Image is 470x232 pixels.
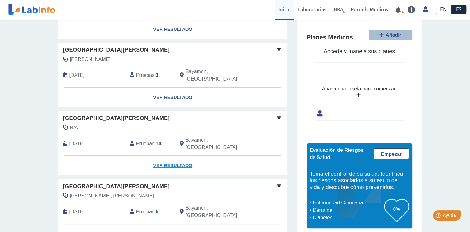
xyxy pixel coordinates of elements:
[451,5,466,14] a: ES
[125,68,175,83] div: :
[58,156,287,175] a: Ver Resultado
[311,214,384,221] li: Diabetes
[307,34,353,41] h4: Planes Médicos
[415,208,463,225] iframe: Help widget launcher
[136,208,154,216] span: Pruebas
[69,208,85,216] span: 2025-04-15
[63,46,170,54] span: [GEOGRAPHIC_DATA][PERSON_NAME]
[70,56,111,63] span: Latimer, Carlos
[310,147,364,160] span: Evaluación de Riesgos de Salud
[63,182,170,191] span: [GEOGRAPHIC_DATA][PERSON_NAME]
[324,48,395,54] span: Accede y maneja sus planes
[384,205,409,213] h3: 0%
[125,136,175,151] div: :
[58,20,287,39] a: Ver Resultado
[63,114,170,123] span: [GEOGRAPHIC_DATA][PERSON_NAME]
[156,209,159,214] b: 5
[70,124,78,132] span: N/A
[311,199,384,206] li: Enfermedad Coronaria
[69,72,85,79] span: 2025-07-14
[374,148,409,159] a: Empezar
[58,88,287,107] a: Ver Resultado
[156,72,159,78] b: 3
[386,32,401,38] span: Añadir
[369,30,412,40] button: Añadir
[311,206,384,214] li: Derrame
[136,140,154,147] span: Pruebas
[136,72,154,79] span: Pruebas
[185,204,254,219] span: Bayamon, PR
[436,5,451,14] a: EN
[322,85,396,93] div: Añada una tarjeta para comenzar.
[125,204,175,219] div: :
[156,141,162,146] b: 14
[310,171,409,191] h5: Toma el control de su salud. Identifica los riesgos asociados a su estilo de vida y descubre cómo...
[185,136,254,151] span: Bayamon, PR
[69,140,85,147] span: 2025-06-21
[185,68,254,83] span: Bayamon, PR
[70,192,154,200] span: Arizmendi Abou, Angel
[334,6,343,12] span: HRA
[381,151,402,157] span: Empezar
